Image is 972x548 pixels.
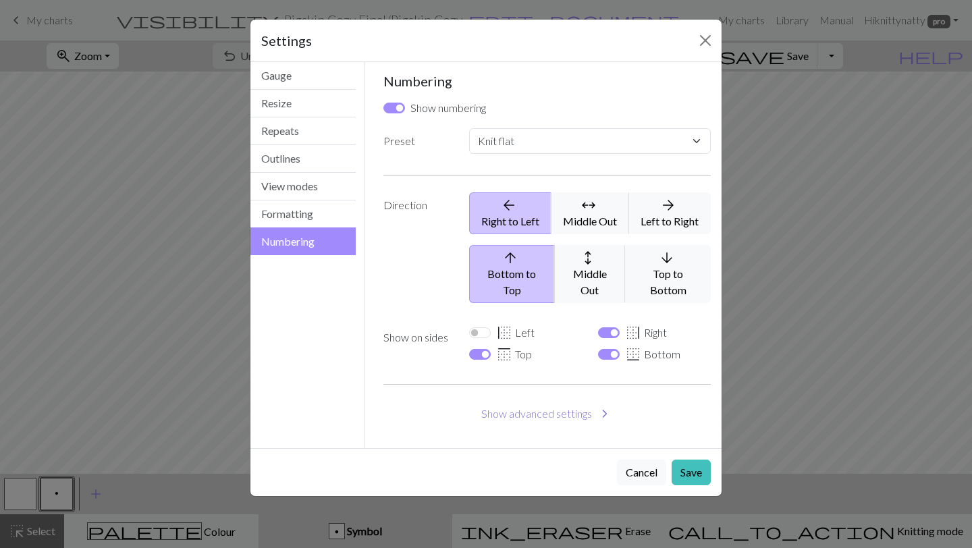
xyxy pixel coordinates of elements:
[629,192,711,234] button: Left to Right
[496,345,512,364] span: border_top
[383,73,711,89] h5: Numbering
[695,30,716,51] button: Close
[625,346,680,362] label: Bottom
[410,100,486,116] label: Show numbering
[250,117,356,145] button: Repeats
[250,227,356,255] button: Numbering
[383,401,711,427] button: Show advanced settings
[375,192,461,314] label: Direction
[250,62,356,90] button: Gauge
[660,196,676,215] span: arrow_forward
[625,323,641,342] span: border_right
[551,192,629,234] button: Middle Out
[625,245,711,303] button: Top to Bottom
[469,192,551,234] button: Right to Left
[617,460,666,485] button: Cancel
[496,323,512,342] span: border_left
[375,325,461,368] label: Show on sides
[250,145,356,173] button: Outlines
[597,404,613,423] span: chevron_right
[579,250,598,266] span: arrows_outward
[496,325,535,341] label: Left
[496,346,532,362] label: Top
[250,200,356,228] button: Formatting
[261,30,312,51] h5: Settings
[625,325,667,341] label: Right
[250,173,356,200] button: View modes
[250,90,356,117] button: Resize
[554,245,626,303] button: Middle Out
[625,345,641,364] span: border_bottom
[659,248,675,267] span: arrow_downward
[502,248,518,267] span: arrow_upward
[672,460,711,485] button: Save
[580,196,597,215] span: arrows_outward
[375,128,461,159] label: Preset
[501,196,517,215] span: arrow_back
[469,245,556,303] button: Bottom to Top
